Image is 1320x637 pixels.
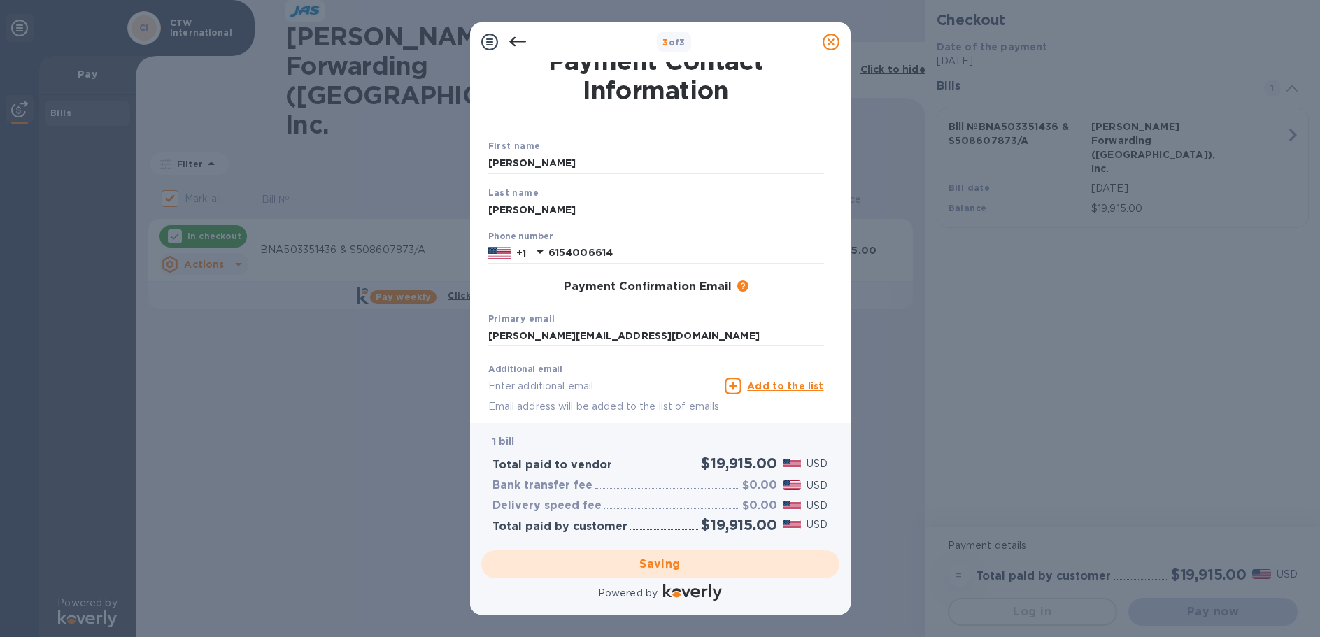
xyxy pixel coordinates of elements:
p: +1 [516,246,526,260]
input: Enter additional email [488,375,720,396]
label: Phone number [488,233,553,241]
b: Primary email [488,313,555,324]
h3: Delivery speed fee [492,499,602,513]
h1: Payment Contact Information [488,46,824,105]
img: Logo [663,584,722,601]
input: Enter your last name [488,199,824,220]
h3: Total paid to vendor [492,459,612,472]
b: 1 bill [492,436,515,447]
p: USD [807,478,828,493]
p: USD [807,457,828,471]
h3: Total paid by customer [492,520,627,534]
p: USD [807,499,828,513]
b: of 3 [662,37,686,48]
input: Enter your phone number [548,243,824,264]
u: Add to the list [747,380,823,392]
b: First name [488,141,541,151]
input: Enter your first name [488,153,824,174]
img: USD [783,459,802,468]
b: Last name [488,187,539,198]
h3: $0.00 [742,499,777,513]
img: US [488,245,511,261]
p: USD [807,517,828,532]
img: USD [783,501,802,510]
input: Enter your primary name [488,326,824,347]
h2: $19,915.00 [701,455,776,472]
h3: Payment Confirmation Email [564,280,732,294]
h2: $19,915.00 [701,516,776,534]
h3: Bank transfer fee [492,479,592,492]
img: USD [783,520,802,529]
p: Email address will be added to the list of emails [488,399,720,415]
span: 3 [662,37,668,48]
label: Additional email [488,366,562,374]
h3: $0.00 [742,479,777,492]
p: Powered by [598,586,658,601]
img: USD [783,480,802,490]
